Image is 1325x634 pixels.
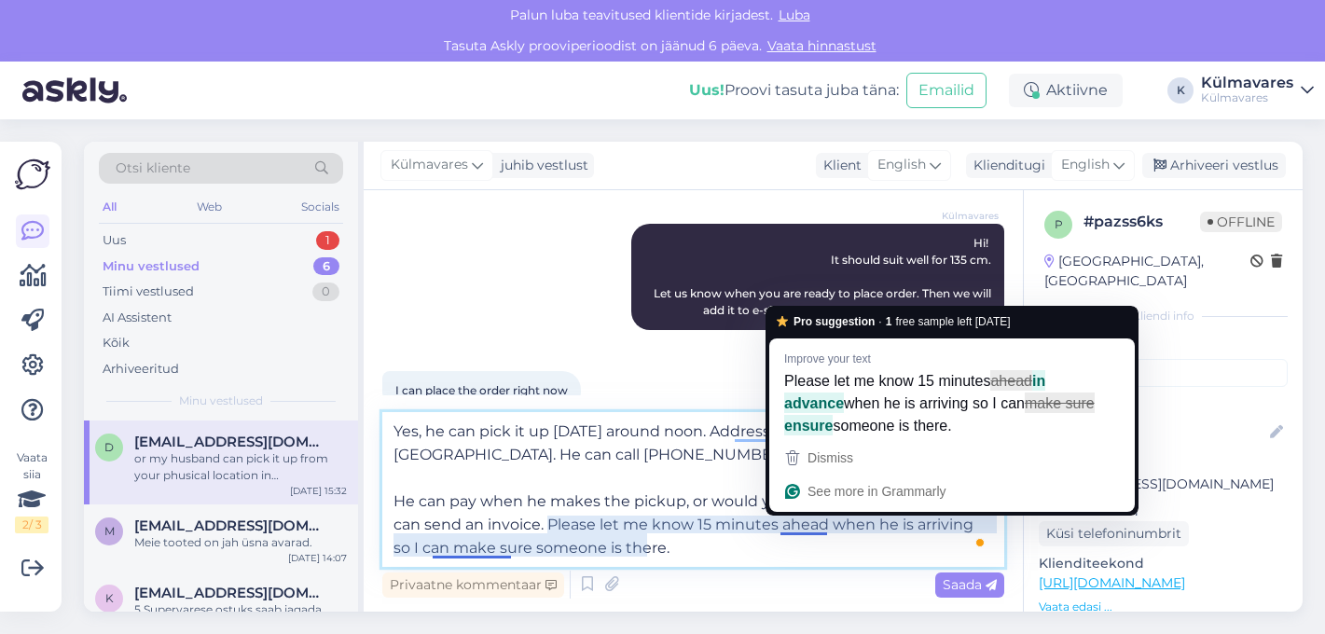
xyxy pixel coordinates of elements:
[1039,502,1288,521] p: Kliendi telefon
[1039,308,1288,324] div: Kliendi info
[391,155,468,175] span: Külmavares
[313,257,339,276] div: 6
[104,440,114,454] span: d
[1039,521,1189,546] div: Küsi telefoninumbrit
[103,231,126,250] div: Uus
[134,534,347,551] div: Meie tooted on jah üsna avarad.
[134,434,328,450] span: danguolesammal@gmail.com
[179,393,263,409] span: Minu vestlused
[134,450,347,484] div: or my husband can pick it up from your phusical location in [GEOGRAPHIC_DATA] [DATE] around lunch.
[15,517,48,533] div: 2 / 3
[1009,74,1123,107] div: Aktiivne
[1039,455,1288,475] p: Kliendi email
[288,551,347,565] div: [DATE] 14:07
[773,7,816,23] span: Luba
[1083,211,1200,233] div: # pazss6ks
[103,360,179,379] div: Arhiveeritud
[99,195,120,219] div: All
[877,155,926,175] span: English
[1167,77,1194,103] div: K
[103,334,130,352] div: Kõik
[762,37,882,54] a: Vaata hinnastust
[689,81,725,99] b: Uus!
[1061,155,1110,175] span: English
[104,524,115,538] span: m
[15,157,50,192] img: Askly Logo
[1201,76,1314,105] a: KülmavaresKülmavares
[103,283,194,301] div: Tiimi vestlused
[906,73,987,108] button: Emailid
[966,156,1045,175] div: Klienditugi
[1039,359,1288,387] input: Lisa tag
[1040,422,1266,443] input: Lisa nimi
[312,283,339,301] div: 0
[1039,554,1288,573] p: Klienditeekond
[134,585,328,601] span: kristiina@contriber.com
[929,209,999,223] span: Külmavares
[395,383,568,397] span: I can place the order right now
[134,517,328,534] span: marimix16@gmail.com
[1039,574,1185,591] a: [URL][DOMAIN_NAME]
[103,257,200,276] div: Minu vestlused
[1055,217,1063,231] span: p
[943,576,997,593] span: Saada
[1201,90,1293,105] div: Külmavares
[1200,212,1282,232] span: Offline
[1142,153,1286,178] div: Arhiveeri vestlus
[103,309,172,327] div: AI Assistent
[193,195,226,219] div: Web
[382,412,1004,567] textarea: To enrich screen reader interactions, please activate Accessibility in Grammarly extension settings
[1039,599,1288,615] p: Vaata edasi ...
[493,156,588,175] div: juhib vestlust
[297,195,343,219] div: Socials
[382,572,564,598] div: Privaatne kommentaar
[1201,76,1293,90] div: Külmavares
[105,591,114,605] span: k
[816,156,862,175] div: Klient
[1044,252,1250,291] div: [GEOGRAPHIC_DATA], [GEOGRAPHIC_DATA]
[1039,475,1288,494] p: [EMAIL_ADDRESS][DOMAIN_NAME]
[15,449,48,533] div: Vaata siia
[1039,336,1288,355] p: Kliendi tag'id
[1039,394,1288,414] p: Kliendi nimi
[689,79,899,102] div: Proovi tasuta juba täna:
[316,231,339,250] div: 1
[290,484,347,498] div: [DATE] 15:32
[116,158,190,178] span: Otsi kliente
